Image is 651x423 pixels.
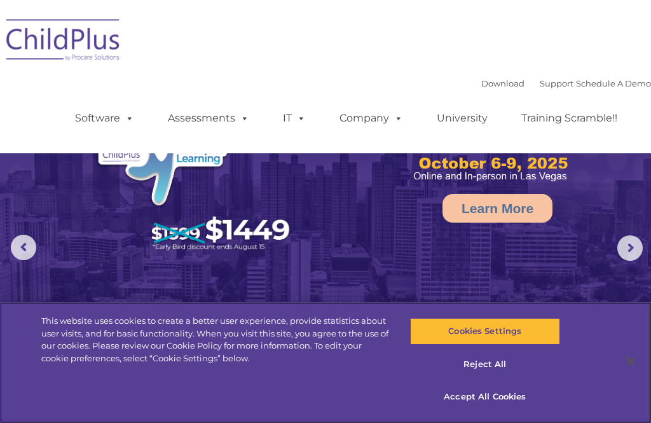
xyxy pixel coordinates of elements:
[481,78,524,88] a: Download
[62,106,147,131] a: Software
[576,78,651,88] a: Schedule A Demo
[424,106,500,131] a: University
[155,106,262,131] a: Assessments
[410,351,560,378] button: Reject All
[617,347,645,375] button: Close
[509,106,630,131] a: Training Scramble!!
[270,106,319,131] a: IT
[540,78,573,88] a: Support
[41,315,390,364] div: This website uses cookies to create a better user experience, provide statistics about user visit...
[327,106,416,131] a: Company
[481,78,651,88] font: |
[442,194,552,223] a: Learn More
[410,384,560,410] button: Accept All Cookies
[410,318,560,345] button: Cookies Settings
